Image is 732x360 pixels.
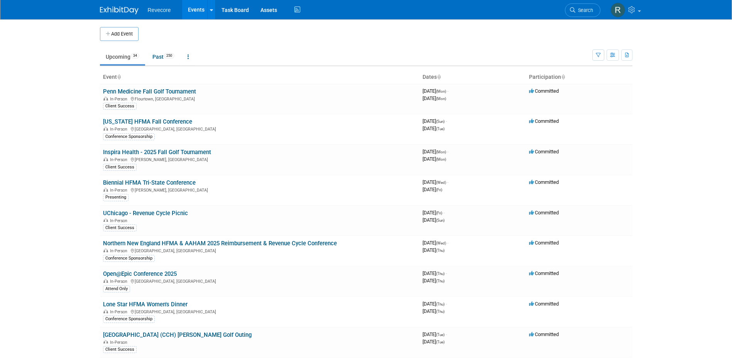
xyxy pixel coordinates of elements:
[103,218,108,222] img: In-Person Event
[423,179,448,185] span: [DATE]
[117,74,121,80] a: Sort by Event Name
[565,3,600,17] a: Search
[423,187,442,192] span: [DATE]
[436,218,445,222] span: (Sun)
[423,339,445,345] span: [DATE]
[437,74,441,80] a: Sort by Start Date
[103,308,416,314] div: [GEOGRAPHIC_DATA], [GEOGRAPHIC_DATA]
[436,248,445,253] span: (Thu)
[423,247,445,253] span: [DATE]
[100,49,145,64] a: Upcoming34
[443,210,445,216] span: -
[526,71,632,84] th: Participation
[423,270,447,276] span: [DATE]
[103,95,416,102] div: Flourtown, [GEOGRAPHIC_DATA]
[529,301,559,307] span: Committed
[103,194,128,201] div: Presenting
[103,270,177,277] a: Open@Epic Conference 2025
[529,210,559,216] span: Committed
[436,302,445,306] span: (Thu)
[110,340,130,345] span: In-Person
[423,240,448,246] span: [DATE]
[436,180,446,185] span: (Wed)
[423,210,445,216] span: [DATE]
[100,7,139,14] img: ExhibitDay
[436,119,445,124] span: (Sun)
[110,157,130,162] span: In-Person
[436,241,446,245] span: (Wed)
[110,127,130,132] span: In-Person
[529,270,559,276] span: Committed
[164,53,174,59] span: 250
[103,316,155,323] div: Conference Sponsorship
[529,240,559,246] span: Committed
[110,188,130,193] span: In-Person
[610,3,625,17] img: Rachael Sires
[446,118,447,124] span: -
[447,240,448,246] span: -
[103,88,196,95] a: Penn Medicine Fall Golf Tournament
[103,224,137,231] div: Client Success
[103,248,108,252] img: In-Person Event
[423,88,448,94] span: [DATE]
[110,97,130,102] span: In-Person
[110,248,130,253] span: In-Person
[423,156,446,162] span: [DATE]
[103,164,137,171] div: Client Success
[103,279,108,283] img: In-Person Event
[110,309,130,314] span: In-Person
[110,279,130,284] span: In-Person
[103,133,155,140] div: Conference Sponsorship
[436,279,445,283] span: (Thu)
[436,272,445,276] span: (Thu)
[103,103,137,110] div: Client Success
[575,7,593,13] span: Search
[423,149,448,155] span: [DATE]
[103,210,188,217] a: UChicago - Revenue Cycle Picnic
[446,331,447,337] span: -
[436,340,445,344] span: (Tue)
[561,74,565,80] a: Sort by Participation Type
[100,71,419,84] th: Event
[103,179,196,186] a: Biennial HFMA Tri-State Conference
[103,97,108,100] img: In-Person Event
[103,118,192,125] a: [US_STATE] HFMA Fall Conference
[423,95,446,101] span: [DATE]
[103,340,108,344] img: In-Person Event
[529,331,559,337] span: Committed
[423,278,445,284] span: [DATE]
[436,127,445,131] span: (Tue)
[423,331,447,337] span: [DATE]
[423,118,447,124] span: [DATE]
[103,149,211,156] a: Inspira Health - 2025 Fall Golf Tournament
[103,247,416,253] div: [GEOGRAPHIC_DATA], [GEOGRAPHIC_DATA]
[103,278,416,284] div: [GEOGRAPHIC_DATA], [GEOGRAPHIC_DATA]
[103,309,108,313] img: In-Person Event
[436,333,445,337] span: (Tue)
[436,97,446,101] span: (Mon)
[436,157,446,161] span: (Mon)
[419,71,526,84] th: Dates
[131,53,139,59] span: 34
[103,240,337,247] a: Northern New England HFMA & AAHAM 2025 Reimbursement & Revenue Cycle Conference
[147,49,180,64] a: Past250
[103,255,155,262] div: Conference Sponsorship
[100,27,139,41] button: Add Event
[436,89,446,93] span: (Mon)
[423,308,445,314] span: [DATE]
[447,149,448,155] span: -
[103,285,130,292] div: Attend Only
[103,331,252,338] a: [GEOGRAPHIC_DATA] (CCH) [PERSON_NAME] Golf Outing
[436,150,446,154] span: (Mon)
[103,126,416,132] div: [GEOGRAPHIC_DATA], [GEOGRAPHIC_DATA]
[148,7,171,13] span: Revecore
[103,187,416,193] div: [PERSON_NAME], [GEOGRAPHIC_DATA]
[529,179,559,185] span: Committed
[447,88,448,94] span: -
[436,211,442,215] span: (Fri)
[423,217,445,223] span: [DATE]
[103,346,137,353] div: Client Success
[103,156,416,162] div: [PERSON_NAME], [GEOGRAPHIC_DATA]
[103,127,108,131] img: In-Person Event
[103,301,188,308] a: Lone Star HFMA Women's Dinner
